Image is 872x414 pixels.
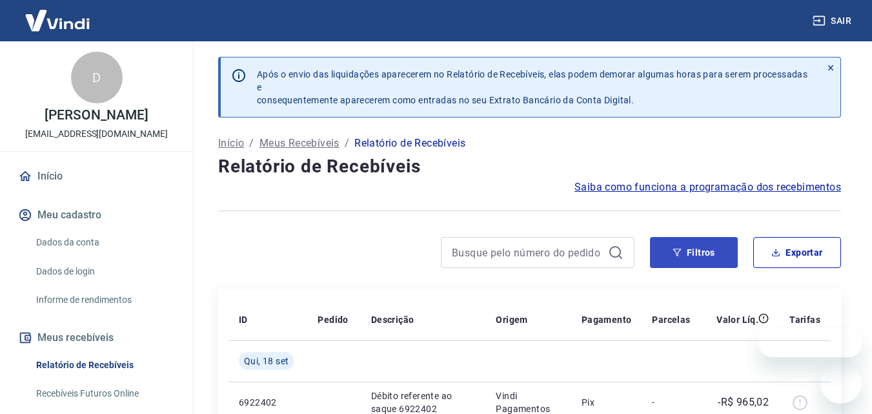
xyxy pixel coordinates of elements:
a: Início [218,136,244,151]
a: Meus Recebíveis [259,136,340,151]
p: Relatório de Recebíveis [354,136,465,151]
p: Pix [582,396,632,409]
button: Meus recebíveis [15,324,177,352]
p: Origem [496,313,527,326]
iframe: Mensagem da empresa [759,329,862,357]
p: Pagamento [582,313,632,326]
a: Recebíveis Futuros Online [31,380,177,407]
p: Tarifas [789,313,820,326]
p: Parcelas [652,313,690,326]
button: Filtros [650,237,738,268]
p: -R$ 965,02 [718,395,769,410]
h4: Relatório de Recebíveis [218,154,841,180]
p: 6922402 [239,396,297,409]
button: Meu cadastro [15,201,177,229]
p: Após o envio das liquidações aparecerem no Relatório de Recebíveis, elas podem demorar algumas ho... [257,68,811,107]
a: Dados da conta [31,229,177,256]
p: - [652,396,690,409]
p: [PERSON_NAME] [45,109,148,122]
p: Descrição [371,313,414,326]
a: Saiba como funciona a programação dos recebimentos [574,180,841,195]
input: Busque pelo número do pedido [452,243,603,262]
p: / [249,136,254,151]
span: Qui, 18 set [244,355,289,367]
p: Pedido [318,313,348,326]
button: Exportar [753,237,841,268]
p: Valor Líq. [716,313,758,326]
p: / [345,136,349,151]
img: Vindi [15,1,99,40]
p: ID [239,313,248,326]
a: Informe de rendimentos [31,287,177,313]
div: D [71,52,123,103]
button: Sair [810,9,857,33]
iframe: Botão para abrir a janela de mensagens [820,362,862,404]
a: Dados de login [31,258,177,285]
a: Relatório de Recebíveis [31,352,177,378]
p: [EMAIL_ADDRESS][DOMAIN_NAME] [25,127,168,141]
a: Início [15,162,177,191]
